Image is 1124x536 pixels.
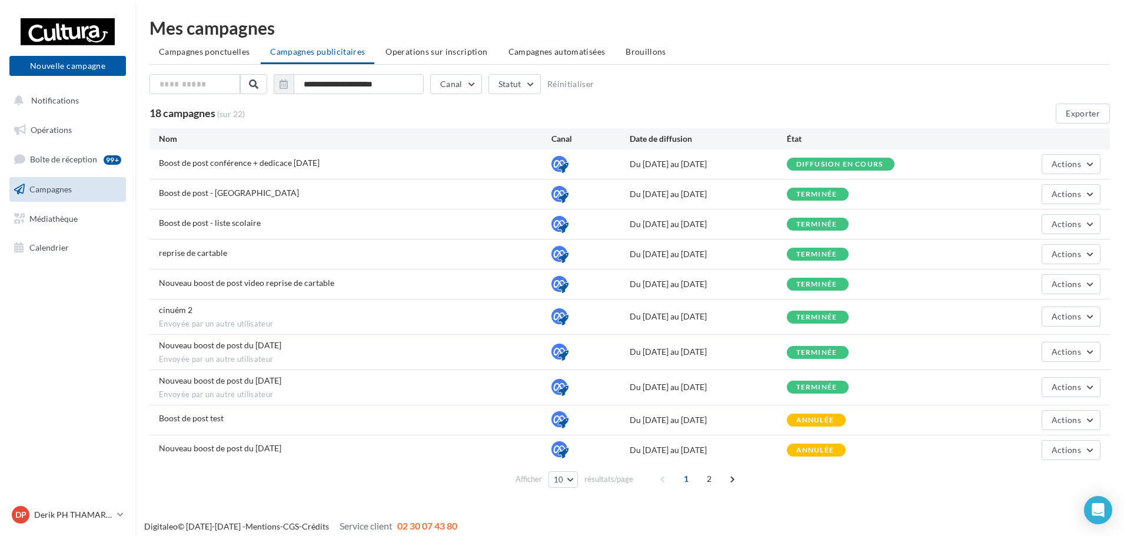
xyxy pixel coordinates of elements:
[630,414,787,426] div: Du [DATE] au [DATE]
[15,509,26,521] span: DP
[1042,184,1100,204] button: Actions
[630,218,787,230] div: Du [DATE] au [DATE]
[29,213,78,223] span: Médiathèque
[796,191,837,198] div: terminée
[31,125,72,135] span: Opérations
[29,184,72,194] span: Campagnes
[340,520,393,531] span: Service client
[1042,377,1100,397] button: Actions
[554,475,564,484] span: 10
[516,474,542,485] span: Afficher
[159,248,227,258] span: reprise de cartable
[796,417,834,424] div: annulée
[159,218,261,228] span: Boost de post - liste scolaire
[159,340,281,350] span: Nouveau boost de post du 17/07/2025
[159,443,281,453] span: Nouveau boost de post du 27/05/2025
[1052,279,1081,289] span: Actions
[7,88,124,113] button: Notifications
[430,74,482,94] button: Canal
[159,375,281,385] span: Nouveau boost de post du 27/06/2025
[159,278,334,288] span: Nouveau boost de post video reprise de cartable
[245,521,280,531] a: Mentions
[630,381,787,393] div: Du [DATE] au [DATE]
[1042,410,1100,430] button: Actions
[7,235,128,260] a: Calendrier
[1042,440,1100,460] button: Actions
[547,79,594,89] button: Réinitialiser
[626,46,666,56] span: Brouillons
[144,521,178,531] a: Digitaleo
[548,471,578,488] button: 10
[630,158,787,170] div: Du [DATE] au [DATE]
[1052,347,1081,357] span: Actions
[630,444,787,456] div: Du [DATE] au [DATE]
[630,248,787,260] div: Du [DATE] au [DATE]
[1042,342,1100,362] button: Actions
[1052,445,1081,455] span: Actions
[7,147,128,172] a: Boîte de réception99+
[551,133,630,145] div: Canal
[104,155,121,165] div: 99+
[397,520,457,531] span: 02 30 07 43 80
[29,242,69,252] span: Calendrier
[7,207,128,231] a: Médiathèque
[796,161,883,168] div: Diffusion en cours
[1042,154,1100,174] button: Actions
[488,74,541,94] button: Statut
[796,314,837,321] div: terminée
[1042,244,1100,264] button: Actions
[796,221,837,228] div: terminée
[796,384,837,391] div: terminée
[700,470,719,488] span: 2
[677,470,696,488] span: 1
[159,389,551,400] span: Envoyée par un autre utilisateur
[144,521,457,531] span: © [DATE]-[DATE] - - -
[796,447,834,454] div: annulée
[1052,159,1081,169] span: Actions
[630,311,787,322] div: Du [DATE] au [DATE]
[7,118,128,142] a: Opérations
[7,177,128,202] a: Campagnes
[1042,274,1100,294] button: Actions
[283,521,299,531] a: CGS
[1052,249,1081,259] span: Actions
[1052,382,1081,392] span: Actions
[159,319,551,329] span: Envoyée par un autre utilisateur
[1052,311,1081,321] span: Actions
[31,95,79,105] span: Notifications
[1042,307,1100,327] button: Actions
[1056,104,1110,124] button: Exporter
[1042,214,1100,234] button: Actions
[630,188,787,200] div: Du [DATE] au [DATE]
[159,46,250,56] span: Campagnes ponctuelles
[34,509,112,521] p: Derik PH THAMARET
[584,474,633,485] span: résultats/page
[159,354,551,365] span: Envoyée par un autre utilisateur
[1052,219,1081,229] span: Actions
[159,413,224,423] span: Boost de post test
[630,278,787,290] div: Du [DATE] au [DATE]
[9,504,126,526] a: DP Derik PH THAMARET
[159,133,551,145] div: Nom
[1052,189,1081,199] span: Actions
[9,56,126,76] button: Nouvelle campagne
[796,251,837,258] div: terminée
[1084,496,1112,524] div: Open Intercom Messenger
[149,19,1110,36] div: Mes campagnes
[302,521,329,531] a: Crédits
[787,133,944,145] div: État
[159,158,320,168] span: Boost de post conférence + dedicace mercredi
[159,305,192,315] span: cinuém 2
[796,349,837,357] div: terminée
[508,46,606,56] span: Campagnes automatisées
[30,154,97,164] span: Boîte de réception
[159,188,299,198] span: Boost de post - cours street art
[149,106,215,119] span: 18 campagnes
[796,281,837,288] div: terminée
[385,46,487,56] span: Operations sur inscription
[630,346,787,358] div: Du [DATE] au [DATE]
[1052,415,1081,425] span: Actions
[217,109,245,119] span: (sur 22)
[630,133,787,145] div: Date de diffusion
